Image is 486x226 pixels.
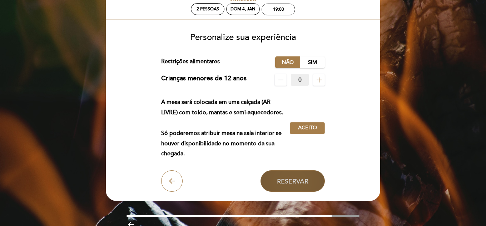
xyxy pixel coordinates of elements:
i: remove [277,76,285,84]
button: arrow_back [161,170,183,192]
div: A mesa será colocada em uma calçada (AR LIVRE) com toldo, mantas e semi-aquecedores. Só poderemos... [161,97,290,159]
span: Aceito [298,124,317,132]
button: Reservar [261,170,325,192]
i: add [315,76,323,84]
span: 2 pessoas [197,6,219,12]
div: Restrições alimentares [161,56,276,68]
div: Dom 4, jan [230,6,256,12]
span: Personalize sua experiência [190,32,296,42]
div: Crianças menores de 12 anos [161,74,247,86]
button: Aceito [290,122,325,134]
label: Sim [300,56,325,68]
div: 19:00 [273,7,284,12]
label: Não [275,56,300,68]
i: arrow_back [168,177,176,185]
span: Reservar [277,177,308,185]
